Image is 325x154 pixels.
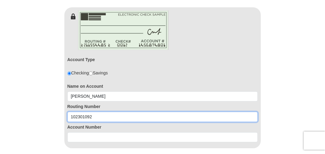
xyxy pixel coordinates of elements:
img: check-en.png [78,10,169,50]
label: Account Type [67,57,95,63]
label: Routing Number [67,103,258,110]
label: Account Number [67,124,258,130]
label: Name on Account [67,83,258,89]
div: Checking Savings [67,70,108,76]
